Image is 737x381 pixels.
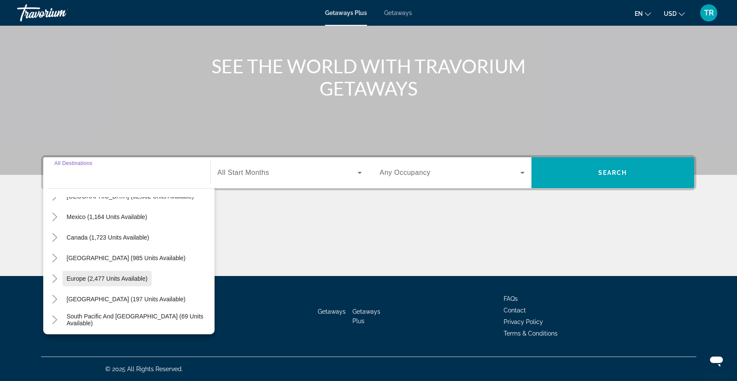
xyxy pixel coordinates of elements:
[67,275,148,282] span: Europe (2,477 units available)
[504,295,518,302] a: FAQs
[208,55,529,99] h1: SEE THE WORLD WITH TRAVORIUM GETAWAYS
[48,312,63,327] button: Toggle South Pacific and Oceania (69 units available)
[325,9,367,16] a: Getaways Plus
[105,366,183,372] span: © 2025 All Rights Reserved.
[504,307,526,314] a: Contact
[504,318,543,325] a: Privacy Policy
[698,4,720,22] button: User Menu
[635,10,643,17] span: en
[63,271,152,286] button: Europe (2,477 units available)
[531,157,694,188] button: Search
[48,230,63,245] button: Toggle Canada (1,723 units available)
[63,291,190,307] button: [GEOGRAPHIC_DATA] (197 units available)
[63,189,198,204] button: [GEOGRAPHIC_DATA] (32,362 units available)
[380,169,431,176] span: Any Occupancy
[48,189,63,204] button: Toggle United States (32,362 units available)
[48,292,63,307] button: Toggle Australia (197 units available)
[43,157,694,188] div: Search widget
[704,9,714,17] span: TR
[218,169,269,176] span: All Start Months
[63,230,154,245] button: Canada (1,723 units available)
[48,271,63,286] button: Toggle Europe (2,477 units available)
[54,160,92,166] span: All Destinations
[635,7,651,20] button: Change language
[67,234,149,241] span: Canada (1,723 units available)
[48,251,63,266] button: Toggle Caribbean & Atlantic Islands (985 units available)
[352,308,380,324] a: Getaways Plus
[67,313,210,327] span: South Pacific and [GEOGRAPHIC_DATA] (69 units available)
[664,10,677,17] span: USD
[63,250,190,266] button: [GEOGRAPHIC_DATA] (985 units available)
[664,7,685,20] button: Change currency
[17,2,103,24] a: Travorium
[384,9,412,16] a: Getaways
[67,296,186,303] span: [GEOGRAPHIC_DATA] (197 units available)
[318,308,346,315] a: Getaways
[63,312,215,327] button: South Pacific and [GEOGRAPHIC_DATA] (69 units available)
[48,210,63,225] button: Toggle Mexico (1,164 units available)
[598,169,627,176] span: Search
[504,330,558,337] a: Terms & Conditions
[703,347,730,374] iframe: Button to launch messaging window
[63,209,152,225] button: Mexico (1,164 units available)
[67,255,186,261] span: [GEOGRAPHIC_DATA] (985 units available)
[67,213,147,220] span: Mexico (1,164 units available)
